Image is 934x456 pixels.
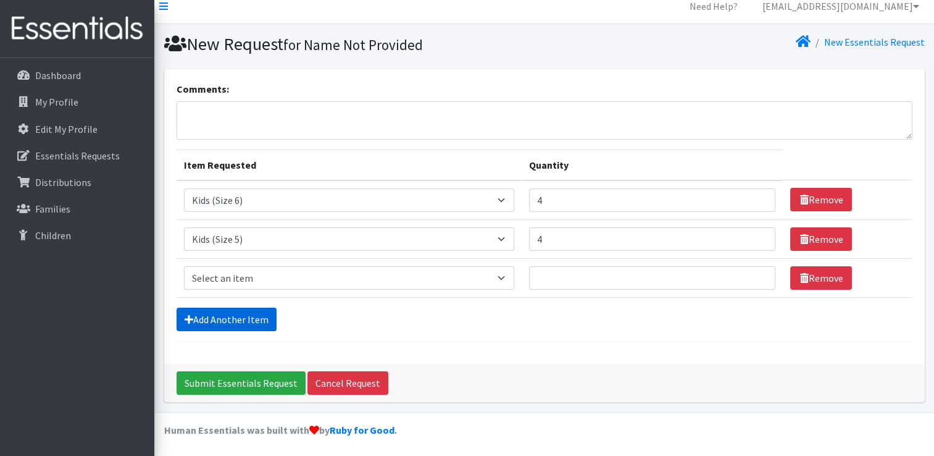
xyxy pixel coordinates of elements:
p: Edit My Profile [35,123,98,135]
a: Remove [790,188,852,211]
h1: New Request [164,33,540,55]
a: Families [5,196,149,221]
a: Dashboard [5,63,149,88]
a: Add Another Item [177,308,277,331]
label: Comments: [177,82,229,96]
strong: Human Essentials was built with by . [164,424,397,436]
a: Cancel Request [307,371,388,395]
th: Quantity [522,150,783,180]
p: My Profile [35,96,78,108]
a: My Profile [5,90,149,114]
a: Children [5,223,149,248]
p: Children [35,229,71,242]
th: Item Requested [177,150,522,180]
p: Dashboard [35,69,81,82]
input: Submit Essentials Request [177,371,306,395]
img: HumanEssentials [5,8,149,49]
p: Essentials Requests [35,150,120,162]
a: Distributions [5,170,149,195]
a: Essentials Requests [5,143,149,168]
p: Distributions [35,176,91,188]
a: Edit My Profile [5,117,149,141]
a: Remove [790,266,852,290]
a: Remove [790,227,852,251]
a: Ruby for Good [330,424,394,436]
a: New Essentials Request [824,36,925,48]
p: Families [35,203,70,215]
small: for Name Not Provided [283,36,423,54]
